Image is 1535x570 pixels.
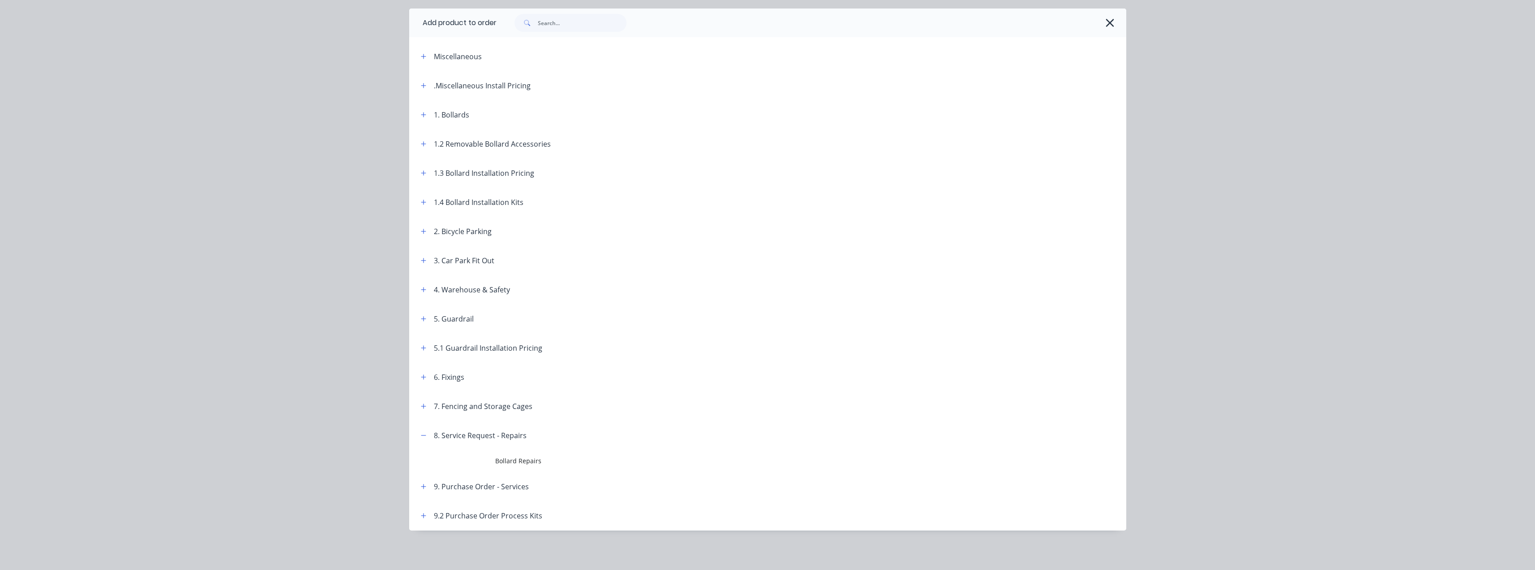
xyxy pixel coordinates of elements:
[434,80,531,91] div: .Miscellaneous Install Pricing
[538,14,627,32] input: Search...
[434,372,464,383] div: 6. Fixings
[434,168,534,178] div: 1.3 Bollard Installation Pricing
[434,197,523,208] div: 1.4 Bollard Installation Kits
[434,51,482,62] div: Miscellaneous
[434,139,551,149] div: 1.2 Removable Bollard Accessories
[434,481,529,492] div: 9. Purchase Order - Services
[434,401,532,412] div: 7. Fencing and Storage Cages
[434,255,494,266] div: 3. Car Park Fit Out
[409,9,497,37] div: Add product to order
[434,430,527,441] div: 8. Service Request - Repairs
[434,226,492,237] div: 2. Bicycle Parking
[434,313,474,324] div: 5. Guardrail
[434,109,469,120] div: 1. Bollards
[434,284,510,295] div: 4. Warehouse & Safety
[434,343,542,353] div: 5.1 Guardrail Installation Pricing
[434,510,542,521] div: 9.2 Purchase Order Process Kits
[495,456,1000,466] span: Bollard Repairs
